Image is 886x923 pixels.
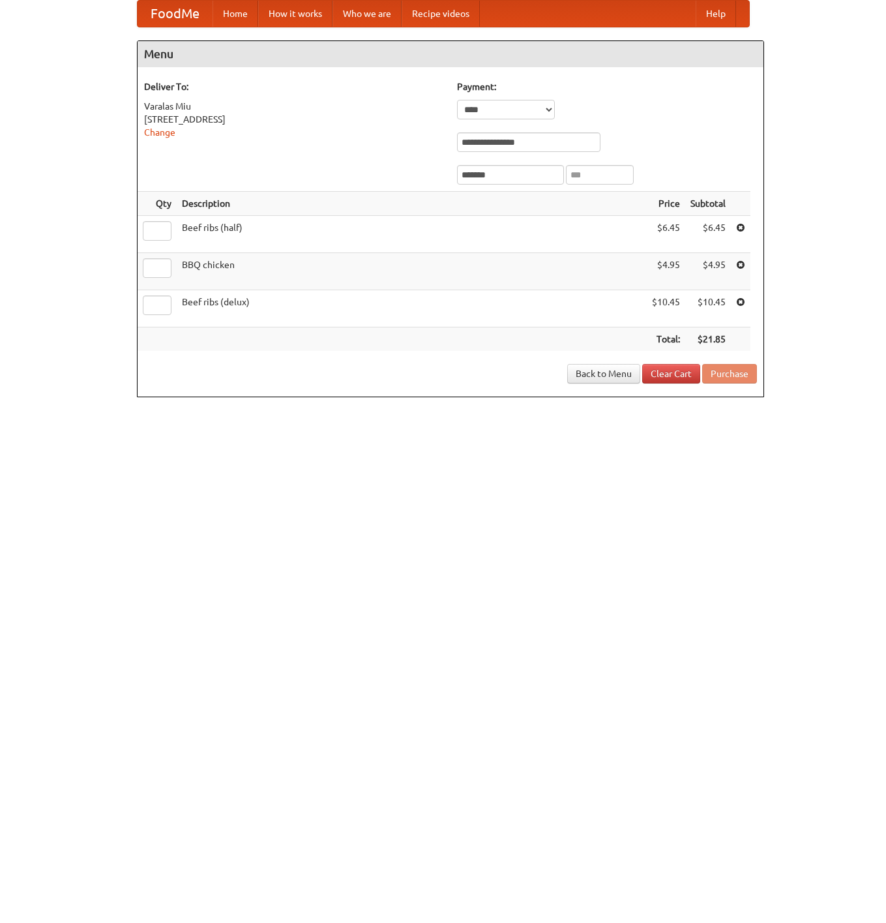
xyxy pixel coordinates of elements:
a: Back to Menu [567,364,640,384]
div: [STREET_ADDRESS] [144,113,444,126]
th: $21.85 [685,327,731,352]
div: Varalas Miu [144,100,444,113]
th: Subtotal [685,192,731,216]
td: BBQ chicken [177,253,647,290]
td: $10.45 [647,290,685,327]
a: How it works [258,1,332,27]
td: $6.45 [647,216,685,253]
th: Total: [647,327,685,352]
a: Recipe videos [402,1,480,27]
th: Description [177,192,647,216]
td: $4.95 [647,253,685,290]
th: Qty [138,192,177,216]
th: Price [647,192,685,216]
td: Beef ribs (delux) [177,290,647,327]
a: Home [213,1,258,27]
h5: Deliver To: [144,80,444,93]
button: Purchase [702,364,757,384]
h5: Payment: [457,80,757,93]
td: $4.95 [685,253,731,290]
td: $10.45 [685,290,731,327]
a: Change [144,127,175,138]
a: Clear Cart [642,364,700,384]
a: Who we are [332,1,402,27]
a: Help [696,1,736,27]
a: FoodMe [138,1,213,27]
h4: Menu [138,41,763,67]
td: $6.45 [685,216,731,253]
td: Beef ribs (half) [177,216,647,253]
